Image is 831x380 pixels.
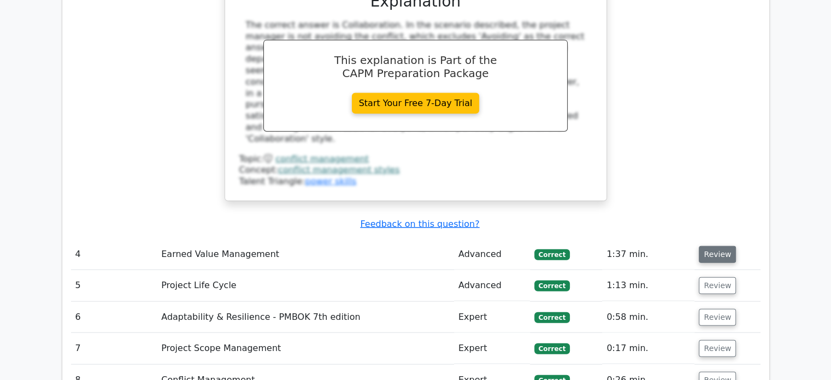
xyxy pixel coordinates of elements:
a: conflict management styles [278,165,399,175]
div: The correct answer is Collaboration. In the scenario described, the project manager is not avoidi... [246,20,586,145]
span: Correct [534,280,570,291]
a: conflict management [275,154,369,164]
td: 4 [71,239,157,270]
td: Expert [454,302,530,333]
div: Topic: [239,154,592,165]
span: Correct [534,249,570,260]
td: 0:17 min. [602,333,694,364]
a: power skills [305,176,356,186]
button: Review [699,309,736,326]
td: 5 [71,270,157,301]
div: Talent Triangle: [239,154,592,188]
td: 7 [71,333,157,364]
button: Review [699,246,736,263]
span: Correct [534,343,570,354]
a: Feedback on this question? [360,219,479,229]
button: Review [699,340,736,357]
td: Project Life Cycle [157,270,454,301]
td: Adaptability & Resilience - PMBOK 7th edition [157,302,454,333]
td: Expert [454,333,530,364]
span: Correct [534,312,570,323]
td: Advanced [454,270,530,301]
div: Concept: [239,165,592,176]
td: 6 [71,302,157,333]
td: Earned Value Management [157,239,454,270]
td: 1:13 min. [602,270,694,301]
button: Review [699,277,736,294]
td: 0:58 min. [602,302,694,333]
td: Project Scope Management [157,333,454,364]
td: 1:37 min. [602,239,694,270]
a: Start Your Free 7-Day Trial [352,93,480,114]
td: Advanced [454,239,530,270]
